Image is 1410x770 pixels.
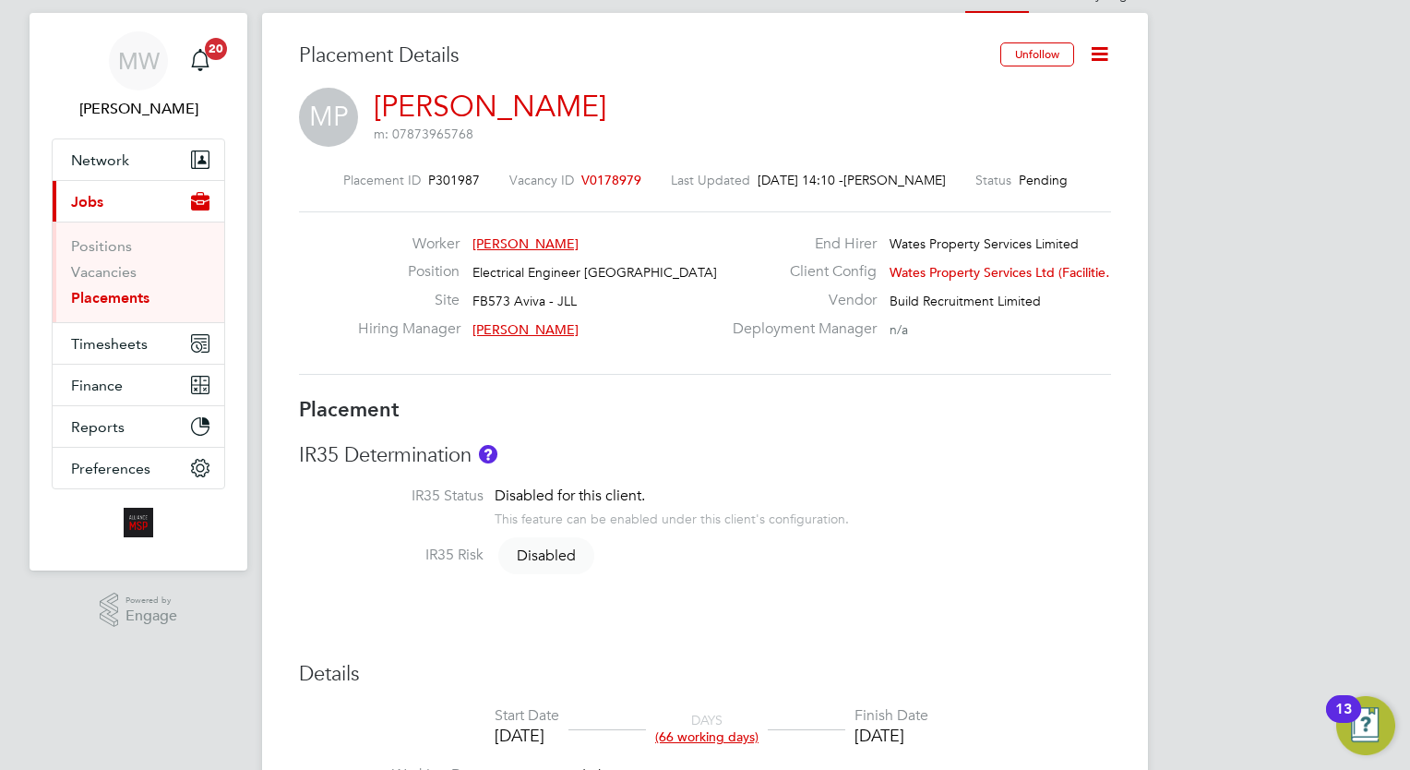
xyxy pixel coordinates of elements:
[722,319,877,339] label: Deployment Manager
[374,89,606,125] a: [PERSON_NAME]
[205,38,227,60] span: 20
[722,262,877,282] label: Client Config
[53,406,224,447] button: Reports
[890,264,1118,281] span: Wates Property Services Ltd (Facilitie…
[358,235,460,254] label: Worker
[1019,172,1068,188] span: Pending
[495,725,559,746] div: [DATE]
[495,706,559,726] div: Start Date
[71,237,132,255] a: Positions
[1336,696,1395,755] button: Open Resource Center, 13 new notifications
[71,418,125,436] span: Reports
[655,728,759,745] span: (66 working days)
[472,264,717,281] span: Electrical Engineer [GEOGRAPHIC_DATA]
[472,235,579,252] span: [PERSON_NAME]
[509,172,574,188] label: Vacancy ID
[854,725,928,746] div: [DATE]
[890,293,1041,309] span: Build Recruitment Limited
[52,508,225,537] a: Go to home page
[1335,709,1352,733] div: 13
[1000,42,1074,66] button: Unfollow
[124,508,153,537] img: alliancemsp-logo-retina.png
[722,235,877,254] label: End Hirer
[758,172,843,188] span: [DATE] 14:10 -
[100,593,178,628] a: Powered byEngage
[428,172,480,188] span: P301987
[53,323,224,364] button: Timesheets
[890,235,1079,252] span: Wates Property Services Limited
[299,546,484,565] label: IR35 Risk
[374,126,473,142] span: m: 07873965768
[890,321,908,338] span: n/a
[495,487,645,505] span: Disabled for this client.
[498,537,594,574] span: Disabled
[358,319,460,339] label: Hiring Manager
[358,262,460,282] label: Position
[343,172,421,188] label: Placement ID
[53,181,224,222] button: Jobs
[71,263,137,281] a: Vacancies
[71,289,149,307] a: Placements
[182,31,219,90] a: 20
[722,291,877,310] label: Vendor
[53,365,224,405] button: Finance
[125,608,177,624] span: Engage
[299,88,358,147] span: MP
[299,442,1111,469] h3: IR35 Determination
[118,49,160,73] span: MW
[495,506,849,527] div: This feature can be enabled under this client's configuration.
[53,222,224,322] div: Jobs
[843,172,946,188] span: [PERSON_NAME]
[71,460,150,477] span: Preferences
[52,98,225,120] span: Megan Westlotorn
[581,172,641,188] span: V0178979
[299,42,986,69] h3: Placement Details
[71,151,129,169] span: Network
[71,335,148,353] span: Timesheets
[671,172,750,188] label: Last Updated
[30,13,247,571] nav: Main navigation
[71,377,123,394] span: Finance
[53,139,224,180] button: Network
[854,706,928,726] div: Finish Date
[71,193,103,211] span: Jobs
[52,31,225,120] a: MW[PERSON_NAME]
[299,661,1111,688] h3: Details
[479,445,497,463] button: About IR35
[358,291,460,310] label: Site
[53,448,224,488] button: Preferences
[299,397,400,422] b: Placement
[975,172,1011,188] label: Status
[646,712,768,745] div: DAYS
[125,593,177,608] span: Powered by
[299,487,484,506] label: IR35 Status
[472,321,579,338] span: [PERSON_NAME]
[472,293,577,309] span: FB573 Aviva - JLL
